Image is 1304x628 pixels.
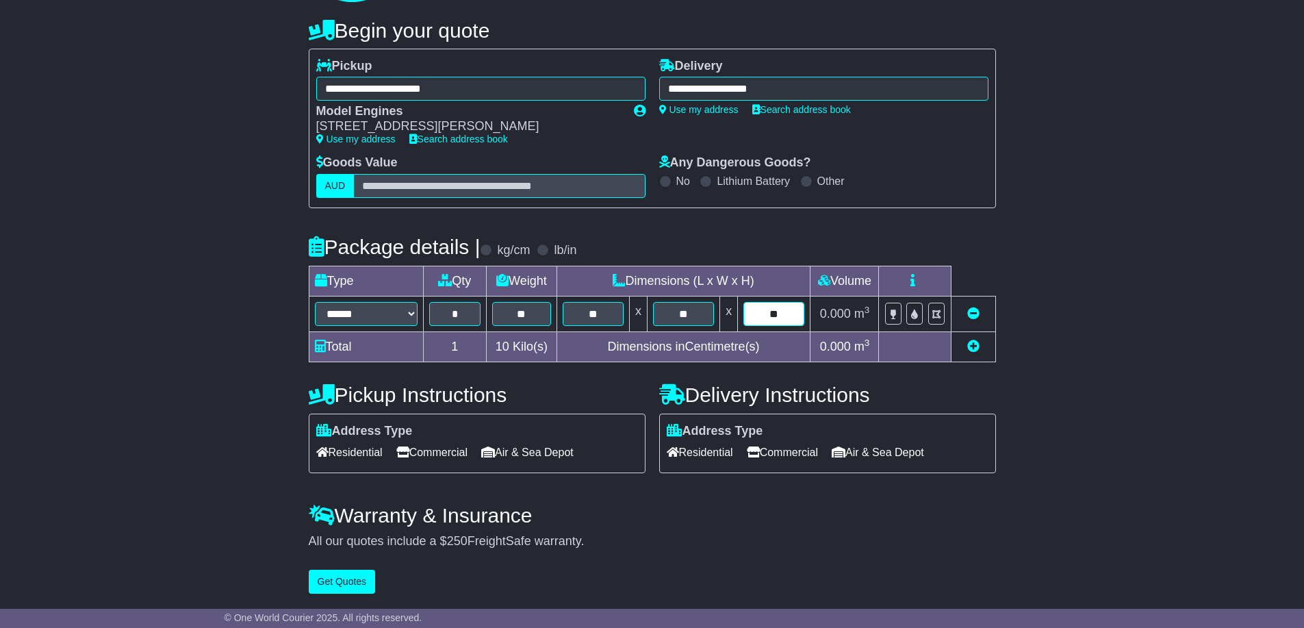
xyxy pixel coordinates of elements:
[316,119,620,134] div: [STREET_ADDRESS][PERSON_NAME]
[423,266,487,296] td: Qty
[659,104,739,115] a: Use my address
[832,442,924,463] span: Air & Sea Depot
[309,19,996,42] h4: Begin your quote
[854,340,870,353] span: m
[820,340,851,353] span: 0.000
[659,59,723,74] label: Delivery
[659,155,811,171] label: Any Dangerous Goods?
[487,266,557,296] td: Weight
[309,570,376,594] button: Get Quotes
[820,307,851,321] span: 0.000
[497,243,530,258] label: kg/cm
[309,331,423,362] td: Total
[720,296,738,331] td: x
[810,266,879,296] td: Volume
[967,307,980,321] a: Remove this item
[396,442,468,463] span: Commercial
[409,134,508,145] a: Search address book
[309,384,645,406] h4: Pickup Instructions
[865,338,870,348] sup: 3
[316,104,620,119] div: Model Engines
[423,331,487,362] td: 1
[629,296,647,331] td: x
[309,236,481,258] h4: Package details |
[557,331,810,362] td: Dimensions in Centimetre(s)
[817,175,845,188] label: Other
[676,175,690,188] label: No
[496,340,509,353] span: 10
[447,534,468,548] span: 250
[309,504,996,527] h4: Warranty & Insurance
[309,534,996,549] div: All our quotes include a $ FreightSafe warranty.
[316,174,355,198] label: AUD
[316,134,396,145] a: Use my address
[659,384,996,406] h4: Delivery Instructions
[225,612,422,623] span: © One World Courier 2025. All rights reserved.
[967,340,980,353] a: Add new item
[487,331,557,362] td: Kilo(s)
[667,424,763,439] label: Address Type
[316,424,413,439] label: Address Type
[316,155,398,171] label: Goods Value
[747,442,818,463] span: Commercial
[865,305,870,315] sup: 3
[752,104,851,115] a: Search address book
[554,243,576,258] label: lb/in
[667,442,733,463] span: Residential
[309,266,423,296] td: Type
[481,442,574,463] span: Air & Sea Depot
[316,59,372,74] label: Pickup
[717,175,790,188] label: Lithium Battery
[316,442,383,463] span: Residential
[854,307,870,321] span: m
[557,266,810,296] td: Dimensions (L x W x H)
